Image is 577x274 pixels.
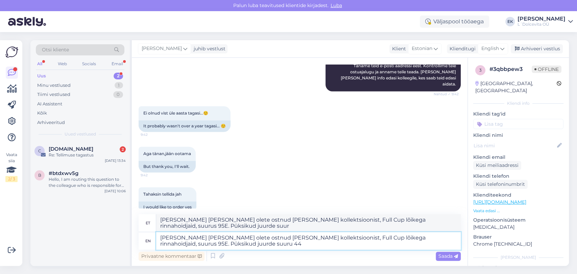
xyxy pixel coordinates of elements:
[105,158,126,163] div: [DATE] 13:34
[329,2,344,8] span: Luba
[473,265,563,272] p: Märkmed
[37,82,71,89] div: Minu vestlused
[143,151,191,156] span: Aga tänan,jään ootama
[518,16,573,27] a: [PERSON_NAME]L´Dolcevita OÜ
[532,66,561,73] span: Offline
[37,119,65,126] div: Arhiveeritud
[481,45,499,52] span: English
[115,82,123,89] div: 1
[113,91,123,98] div: 0
[37,91,70,98] div: Tiimi vestlused
[36,59,44,68] div: All
[475,80,557,94] div: [GEOGRAPHIC_DATA], [GEOGRAPHIC_DATA]
[473,110,563,118] p: Kliendi tag'id
[38,173,41,178] span: b
[110,59,124,68] div: Email
[38,148,41,153] span: c
[420,16,489,28] div: Väljaspool tööaega
[433,92,459,97] span: Nähtud ✓ 9:42
[65,131,96,137] span: Uued vestlused
[156,214,461,232] textarea: [PERSON_NAME] [PERSON_NAME] olete ostnud [PERSON_NAME] kollektsioonist, Full Cup lõikega rinnahoi...
[49,152,126,158] div: Re: Tellimuse tagastus
[474,142,556,149] input: Lisa nimi
[447,45,476,52] div: Klienditugi
[139,252,205,261] div: Privaatne kommentaar
[389,45,406,52] div: Klient
[42,46,69,53] span: Otsi kliente
[49,170,78,176] span: #btdxwv5g
[473,132,563,139] p: Kliendi nimi
[473,254,563,260] div: [PERSON_NAME]
[56,59,68,68] div: Web
[145,235,151,247] div: en
[142,45,182,52] span: [PERSON_NAME]
[473,233,563,241] p: Brauser
[146,217,150,229] div: et
[156,232,461,250] textarea: [PERSON_NAME] [PERSON_NAME] olete ostnud [PERSON_NAME] kollektsioonist, Full Cup lõikega rinnahoi...
[114,73,123,79] div: 2
[139,201,196,213] div: I would like to order yes
[191,45,225,52] div: juhib vestlust
[412,45,432,52] span: Estonian
[479,68,482,73] span: 3
[49,176,126,189] div: Hello, I am routing this question to the colleague who is responsible for this topic. The reply m...
[141,132,166,137] span: 9:42
[473,180,528,189] div: Küsi telefoninumbrit
[5,46,18,58] img: Askly Logo
[37,101,62,107] div: AI Assistent
[511,44,563,53] div: Arhiveeri vestlus
[473,119,563,129] input: Lisa tag
[139,161,196,172] div: But thank you, I'll wait.
[5,152,18,182] div: Vaata siia
[37,73,46,79] div: Uus
[143,110,208,116] span: Ei olnud vist üle aasta tagasi...☺️
[5,176,18,182] div: 2 / 3
[139,120,231,132] div: It probably wasn't over a year tagasi... ☺️
[473,154,563,161] p: Kliendi email
[505,17,515,26] div: EK
[120,146,126,152] div: 2
[81,59,97,68] div: Socials
[489,65,532,73] div: # 3qbbpew3
[473,217,563,224] p: Operatsioonisüsteem
[143,192,182,197] span: Tahaksin tellida jah
[473,100,563,106] div: Kliendi info
[37,110,47,117] div: Kõik
[473,241,563,248] p: Chrome [TECHNICAL_ID]
[473,199,526,205] a: [URL][DOMAIN_NAME]
[438,253,458,259] span: Saada
[518,16,566,22] div: [PERSON_NAME]
[141,173,166,178] span: 9:42
[104,189,126,194] div: [DATE] 10:06
[473,208,563,214] p: Vaata edasi ...
[473,224,563,231] p: [MEDICAL_DATA]
[49,146,93,152] span: changelingerie.ee
[473,161,521,170] div: Küsi meiliaadressi
[473,173,563,180] p: Kliendi telefon
[473,192,563,199] p: Klienditeekond
[518,22,566,27] div: L´Dolcevita OÜ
